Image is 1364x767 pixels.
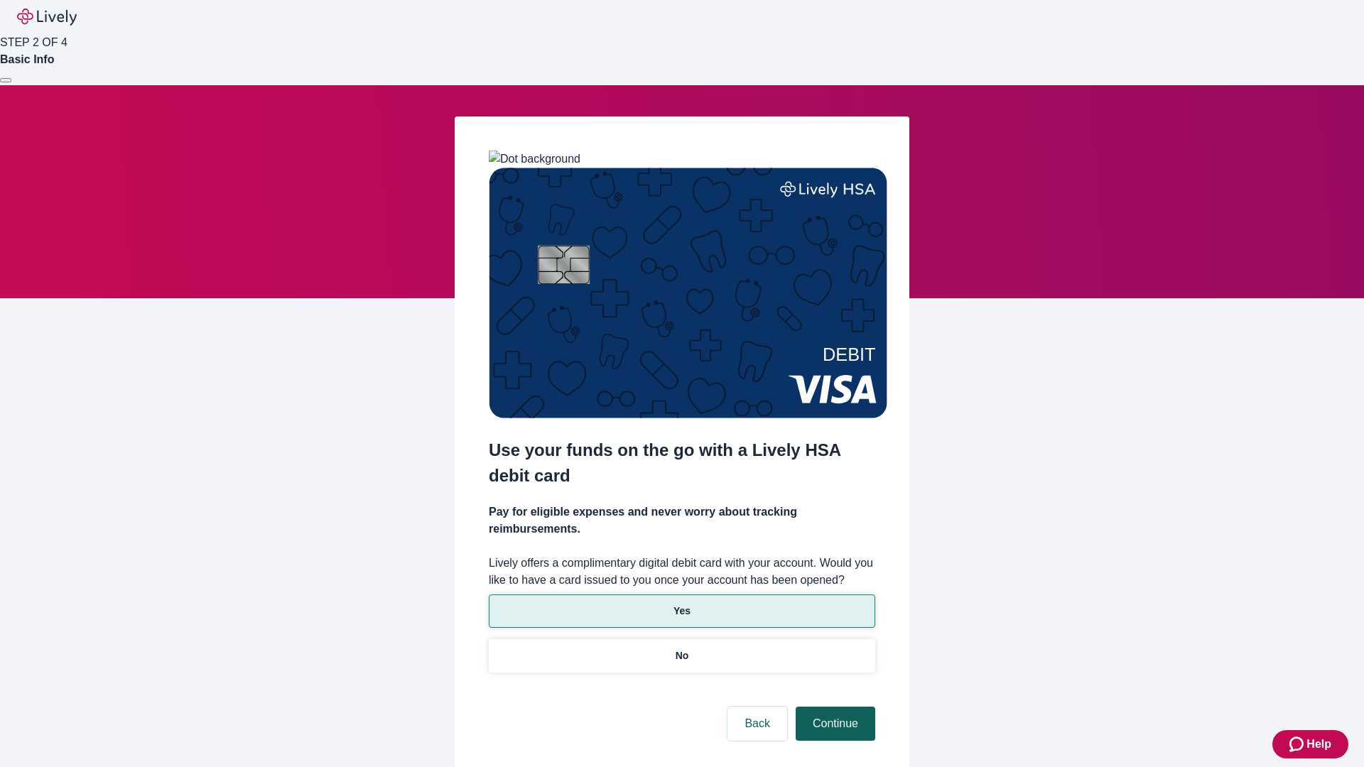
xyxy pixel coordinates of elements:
[673,604,691,619] p: Yes
[489,168,887,418] img: Debit card
[1272,730,1348,758] button: Zendesk support iconHelp
[17,9,77,26] img: Lively
[796,707,875,741] button: Continue
[489,151,580,168] img: Dot background
[676,648,689,663] p: No
[727,707,787,741] button: Back
[1289,736,1306,753] svg: Zendesk support icon
[489,594,875,628] button: Yes
[489,555,875,589] label: Lively offers a complimentary digital debit card with your account. Would you like to have a card...
[489,437,875,489] h2: Use your funds on the go with a Lively HSA debit card
[489,639,875,673] button: No
[1306,736,1331,753] span: Help
[489,504,875,538] h4: Pay for eligible expenses and never worry about tracking reimbursements.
